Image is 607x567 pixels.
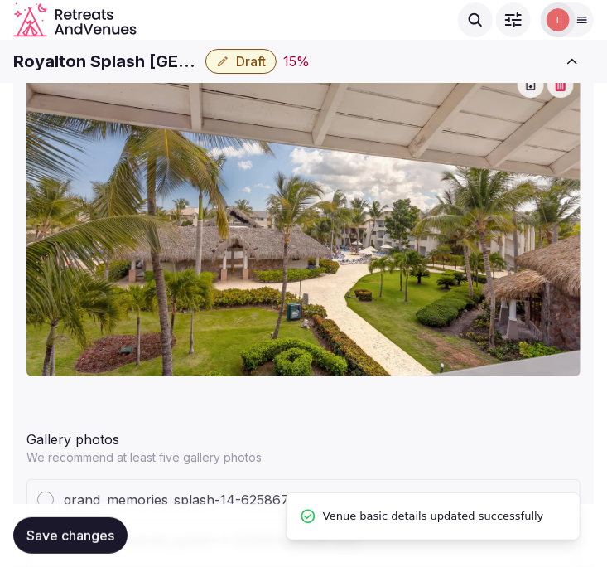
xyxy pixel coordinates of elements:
span: Save changes [26,527,114,544]
button: Draft [205,49,277,74]
img: Irene Gonzales [547,8,570,31]
button: Save changes [13,517,128,554]
img: grand_memories_splash_premium_jacuzzi_one_bedroom_suite_diamond_club-12-625862c45e5b1.jpg [26,65,581,376]
span: grand_memories_splash-14-625867068a75a.jpg [64,490,366,510]
svg: Retreats and Venues company logo [13,2,137,37]
p: We recommend at least five gallery photos [26,449,581,466]
a: Visit the homepage [13,2,137,37]
span: Venue basic details updated successfully [323,506,544,526]
span: Draft [236,53,266,70]
div: Gallery photos [26,423,581,449]
button: Toggle sidebar [551,43,594,80]
div: 15 % [283,51,310,71]
h1: Royalton Splash [GEOGRAPHIC_DATA] [13,50,199,73]
button: 15% [283,51,310,71]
